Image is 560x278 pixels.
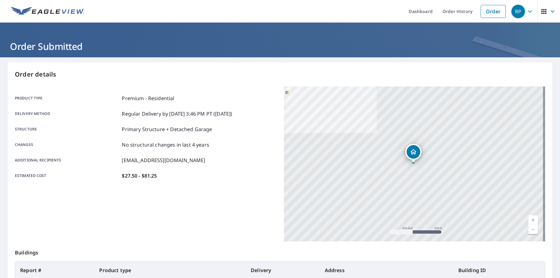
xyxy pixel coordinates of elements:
p: [EMAIL_ADDRESS][DOMAIN_NAME] [122,157,205,164]
p: Buildings [15,241,545,261]
p: Product type [15,95,119,102]
p: Delivery method [15,110,119,117]
p: Premium - Residential [122,95,174,102]
a: Current Level 17, Zoom Out [528,225,538,234]
p: Estimated cost [15,172,119,179]
h1: Order Submitted [7,40,553,53]
p: Additional recipients [15,157,119,164]
p: Changes [15,141,119,148]
p: Regular Delivery by [DATE] 3:46 PM PT ([DATE]) [122,110,232,117]
p: Primary Structure + Detached Garage [122,126,212,133]
p: Structure [15,126,119,133]
a: Order [481,5,506,18]
div: RP [511,5,525,18]
p: $27.50 - $81.25 [122,172,157,179]
a: Current Level 17, Zoom In [528,215,538,225]
div: Dropped pin, building 1, Residential property, 7446 Kahana Dr Boynton Beach, FL 33437 [405,144,421,163]
p: No structural changes in last 4 years [122,141,209,148]
img: EV Logo [11,7,84,16]
p: Order details [15,70,545,79]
